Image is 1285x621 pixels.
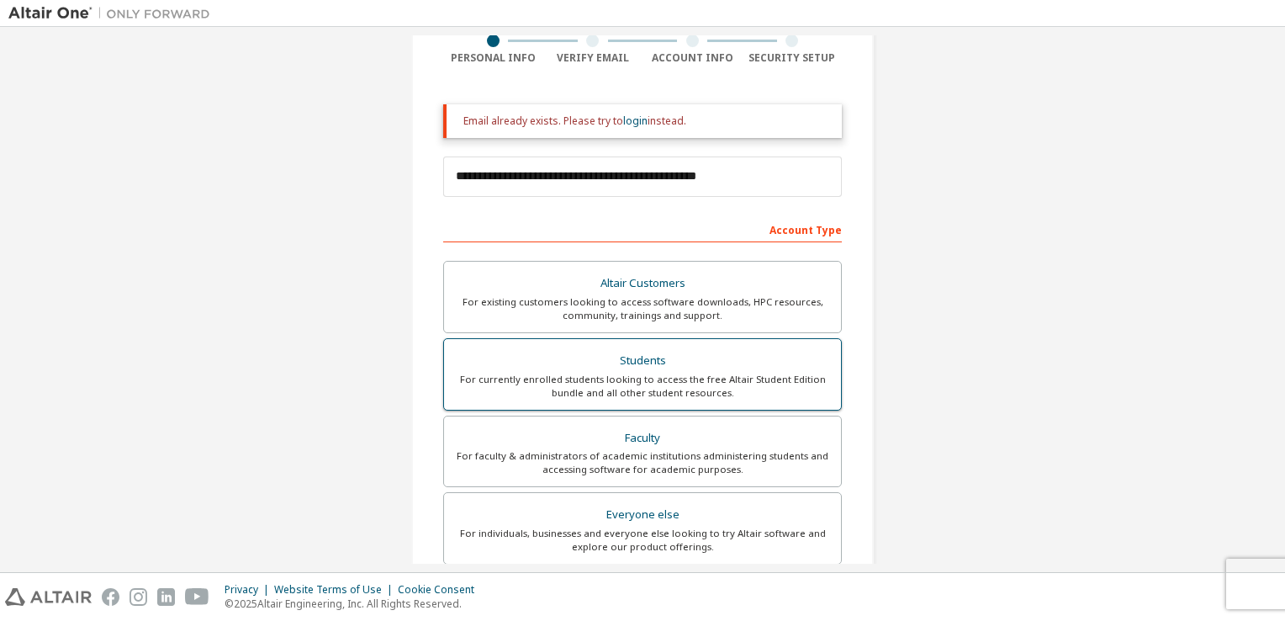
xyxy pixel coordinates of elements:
[398,583,484,597] div: Cookie Consent
[5,588,92,606] img: altair_logo.svg
[463,114,828,128] div: Email already exists. Please try to instead.
[130,588,147,606] img: instagram.svg
[623,114,648,128] a: login
[454,427,831,450] div: Faculty
[443,215,842,242] div: Account Type
[454,349,831,373] div: Students
[157,588,175,606] img: linkedin.svg
[454,295,831,322] div: For existing customers looking to access software downloads, HPC resources, community, trainings ...
[454,373,831,400] div: For currently enrolled students looking to access the free Altair Student Edition bundle and all ...
[454,527,831,554] div: For individuals, businesses and everyone else looking to try Altair software and explore our prod...
[225,583,274,597] div: Privacy
[543,51,643,65] div: Verify Email
[225,597,484,611] p: © 2025 Altair Engineering, Inc. All Rights Reserved.
[274,583,398,597] div: Website Terms of Use
[454,449,831,476] div: For faculty & administrators of academic institutions administering students and accessing softwa...
[743,51,843,65] div: Security Setup
[185,588,209,606] img: youtube.svg
[102,588,119,606] img: facebook.svg
[642,51,743,65] div: Account Info
[454,272,831,295] div: Altair Customers
[443,51,543,65] div: Personal Info
[454,503,831,527] div: Everyone else
[8,5,219,22] img: Altair One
